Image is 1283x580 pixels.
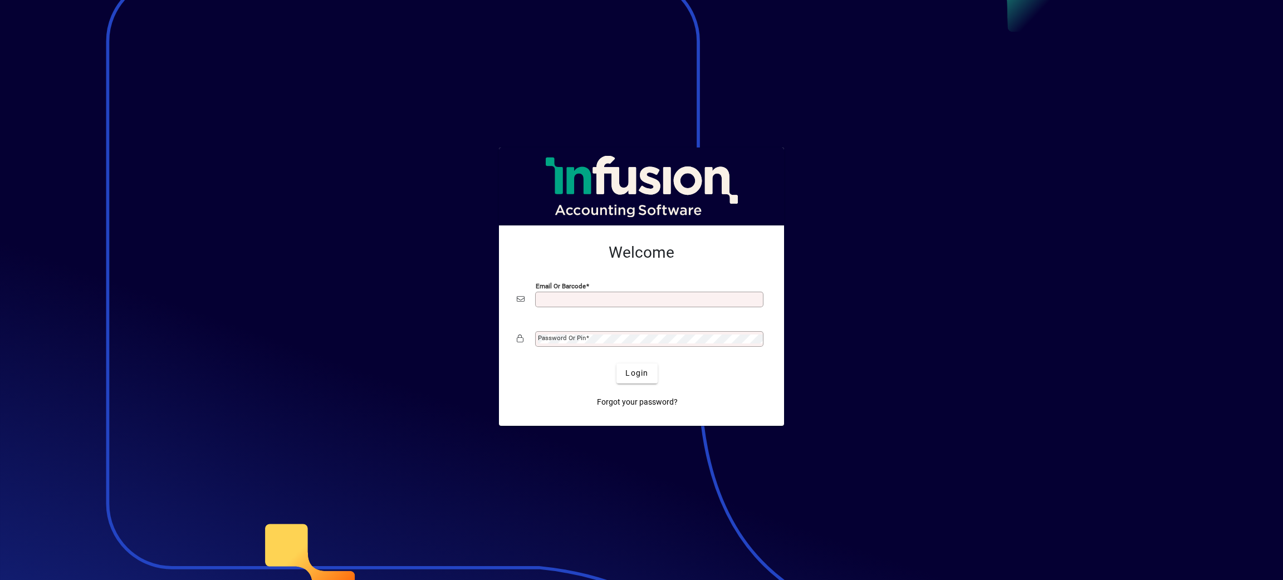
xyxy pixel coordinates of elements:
span: Forgot your password? [597,396,678,408]
button: Login [616,363,657,384]
mat-label: Password or Pin [538,334,586,342]
span: Login [625,367,648,379]
h2: Welcome [517,243,766,262]
mat-label: Email or Barcode [536,282,586,289]
a: Forgot your password? [592,392,682,412]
